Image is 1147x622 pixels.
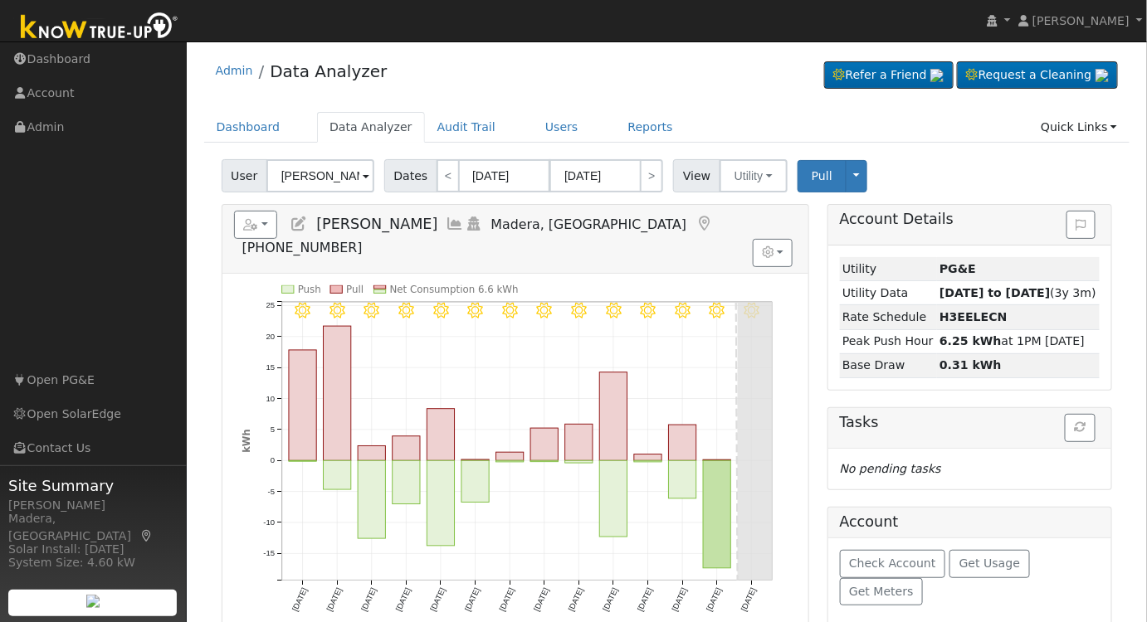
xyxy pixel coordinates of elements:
a: Map [139,529,154,542]
text: [DATE] [671,586,690,613]
img: retrieve [86,595,100,608]
strong: H [940,310,1008,323]
a: Dashboard [204,112,293,143]
strong: ID: 14681277, authorized: 07/22/24 [940,262,976,275]
text: [DATE] [498,586,517,613]
img: Know True-Up [12,9,187,46]
button: Get Meters [840,578,924,606]
strong: [DATE] to [DATE] [940,286,1050,299]
span: [PERSON_NAME] [316,216,437,232]
h5: Account [840,513,899,530]
span: Madera, [GEOGRAPHIC_DATA] [491,216,687,232]
rect: onclick="" [600,372,627,461]
span: (3y 3m) [940,286,1096,299]
i: 8/29 - Clear [433,303,449,318]
img: retrieve [1096,69,1109,82]
rect: onclick="" [393,461,420,504]
td: Utility Data [840,281,937,305]
a: Audit Trail [425,112,508,143]
rect: onclick="" [324,326,351,460]
i: 9/04 - Clear [641,303,656,318]
text: [DATE] [359,586,378,613]
rect: onclick="" [358,446,385,461]
rect: onclick="" [393,436,420,461]
strong: 0.31 kWh [940,358,1002,372]
rect: onclick="" [600,461,627,537]
i: 8/26 - MostlyClear [329,303,345,318]
text: 15 [266,362,275,372]
text: [DATE] [567,586,586,613]
text: [DATE] [325,586,344,613]
rect: onclick="" [289,461,316,462]
a: Multi-Series Graph [447,216,465,232]
a: < [437,159,460,192]
div: Madera, [GEOGRAPHIC_DATA] [8,510,178,545]
rect: onclick="" [427,409,455,461]
text: kWh [241,430,252,453]
a: Data Analyzer [270,61,387,81]
text: Pull [346,284,364,295]
td: Utility [840,257,937,281]
span: View [673,159,720,192]
rect: onclick="" [496,452,524,460]
rect: onclick="" [669,425,696,460]
i: 9/02 - Clear [572,303,588,318]
a: Reports [616,112,686,143]
span: Get Usage [959,556,1020,570]
i: 9/06 - Clear [710,303,725,318]
rect: onclick="" [531,428,559,460]
text: [DATE] [602,586,621,613]
button: Utility [720,159,788,192]
a: > [640,159,663,192]
text: 0 [271,456,275,465]
a: Request a Cleaning [957,61,1118,90]
button: Refresh [1065,414,1096,442]
i: 8/31 - Clear [502,303,518,318]
img: retrieve [930,69,944,82]
button: Get Usage [949,550,1030,578]
span: Site Summary [8,474,178,497]
rect: onclick="" [635,454,662,461]
text: [DATE] [463,586,482,613]
div: System Size: 4.60 kW [8,554,178,571]
text: [DATE] [290,586,310,613]
rect: onclick="" [704,461,731,569]
text: Push [298,284,321,295]
button: Check Account [840,550,946,578]
text: -5 [267,487,275,496]
button: Pull [798,160,847,192]
text: 10 [266,394,275,403]
i: 8/27 - MostlyClear [364,303,380,318]
rect: onclick="" [461,461,489,503]
i: 8/30 - Clear [468,303,484,318]
strong: 6.25 kWh [940,334,1002,347]
span: Get Meters [849,585,914,598]
a: Login As (last 09/05/2025 9:52:05 AM) [465,216,483,232]
text: 5 [271,425,275,434]
text: 25 [266,301,275,310]
a: Admin [216,64,253,77]
i: 8/28 - Clear [398,303,414,318]
a: Refer a Friend [824,61,954,90]
i: 8/25 - MostlyClear [295,303,310,318]
span: Check Account [849,556,936,570]
a: Map [695,216,713,232]
span: Dates [384,159,437,192]
text: -10 [263,518,275,527]
td: at 1PM [DATE] [937,329,1101,353]
rect: onclick="" [427,461,455,547]
rect: onclick="" [289,350,316,461]
a: Users [533,112,591,143]
span: User [222,159,267,192]
h5: Tasks [840,414,1101,431]
rect: onclick="" [565,461,593,464]
i: No pending tasks [840,462,941,475]
span: Pull [812,169,832,182]
text: [DATE] [739,586,759,613]
span: [PERSON_NAME] [1032,14,1130,27]
rect: onclick="" [496,461,524,463]
text: [DATE] [394,586,413,613]
i: 9/01 - Clear [537,303,553,318]
a: Data Analyzer [317,112,425,143]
